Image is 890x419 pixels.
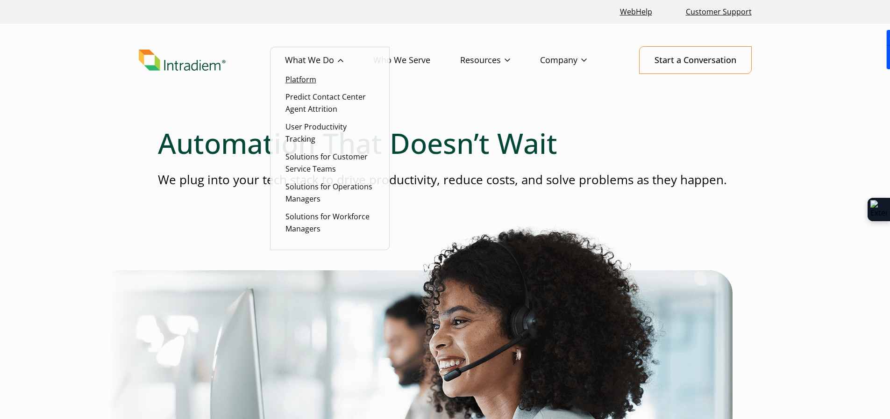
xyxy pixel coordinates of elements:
[158,126,733,160] h1: Automation That Doesn’t Wait
[285,152,368,174] a: Solutions for Customer Service Teams
[285,92,366,114] a: Predict Contact Center Agent Attrition
[460,47,540,74] a: Resources
[616,2,656,22] a: Link opens in a new window
[285,47,373,74] a: What We Do
[639,46,752,74] a: Start a Conversation
[870,200,887,219] img: Extension Icon
[158,171,733,188] p: We plug into your tech stack to drive productivity, reduce costs, and solve problems as they happen.
[285,211,370,234] a: Solutions for Workforce Managers
[139,50,285,71] a: Link to homepage of Intradiem
[139,50,226,71] img: Intradiem
[540,47,617,74] a: Company
[285,74,316,85] a: Platform
[285,181,372,204] a: Solutions for Operations Managers
[285,122,347,144] a: User Productivity Tracking
[682,2,755,22] a: Customer Support
[373,47,460,74] a: Who We Serve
